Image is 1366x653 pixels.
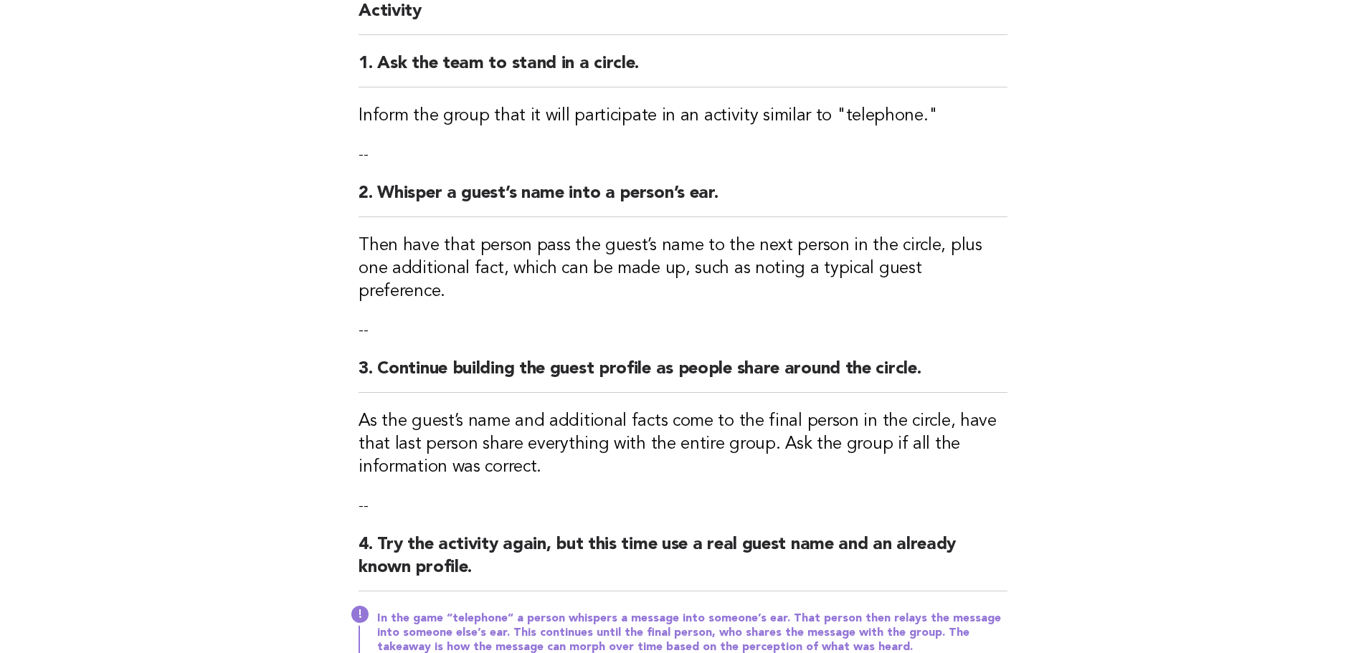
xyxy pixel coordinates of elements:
h2: 2. Whisper a guest’s name into a person’s ear. [359,182,1007,217]
h3: As the guest’s name and additional facts come to the final person in the circle, have that last p... [359,410,1007,479]
p: -- [359,145,1007,165]
h2: 3. Continue building the guest profile as people share around the circle. [359,358,1007,393]
h2: 1. Ask the team to stand in a circle. [359,52,1007,87]
p: -- [359,496,1007,516]
h2: 4. Try the activity again, but this time use a real guest name and an already known profile. [359,533,1007,591]
p: -- [359,320,1007,340]
h3: Then have that person pass the guest’s name to the next person in the circle, plus one additional... [359,234,1007,303]
h3: Inform the group that it will participate in an activity similar to "telephone." [359,105,1007,128]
